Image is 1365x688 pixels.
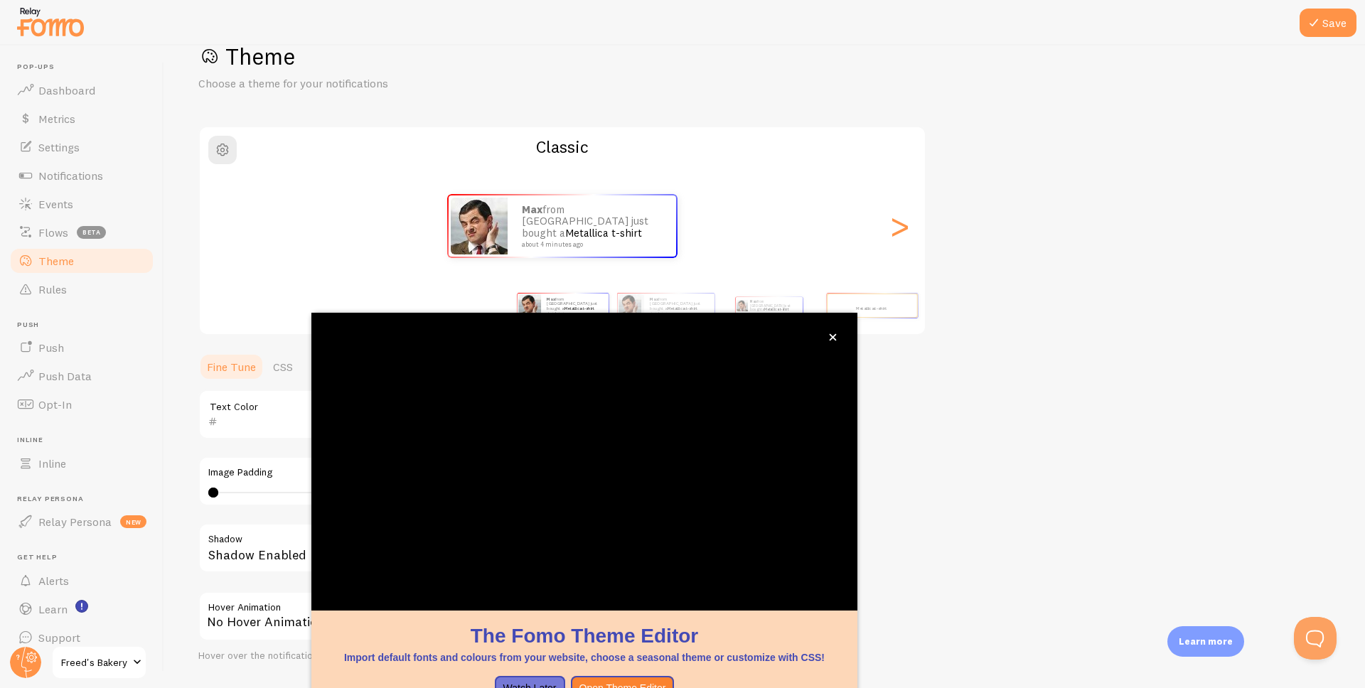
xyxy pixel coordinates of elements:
[9,595,155,623] a: Learn
[650,311,706,314] small: about 4 minutes ago
[9,247,155,275] a: Theme
[9,104,155,133] a: Metrics
[77,226,106,239] span: beta
[9,449,155,478] a: Inline
[565,226,642,240] a: Metallica t-shirt
[522,204,660,248] p: from [GEOGRAPHIC_DATA] just bought a
[9,507,155,536] a: Relay Persona new
[522,203,542,216] strong: Max
[198,353,264,381] a: Fine Tune
[451,198,508,254] img: Fomo
[38,83,95,97] span: Dashboard
[38,282,67,296] span: Rules
[1179,635,1233,648] p: Learn more
[38,254,74,268] span: Theme
[264,353,301,381] a: CSS
[328,650,840,665] p: Import default fonts and colours from your website, choose a seasonal theme or customize with CSS!
[38,630,80,645] span: Support
[9,218,155,247] a: Flows beta
[38,168,103,183] span: Notifications
[15,4,86,40] img: fomo-relay-logo-orange.svg
[38,140,80,154] span: Settings
[198,591,625,641] div: No Hover Animation
[38,456,66,471] span: Inline
[856,306,887,311] a: Metallica t-shirt
[328,622,840,650] h1: The Fomo Theme Editor
[17,321,155,330] span: Push
[120,515,146,528] span: new
[38,574,69,588] span: Alerts
[198,75,540,92] p: Choose a theme for your notifications
[9,133,155,161] a: Settings
[839,296,894,314] p: from [GEOGRAPHIC_DATA] just bought a
[17,553,155,562] span: Get Help
[764,307,788,311] a: Metallica t-shirt
[38,369,92,383] span: Push Data
[38,197,73,211] span: Events
[198,523,625,575] div: Shadow Enabled
[650,296,708,314] p: from [GEOGRAPHIC_DATA] just bought a
[891,175,908,277] div: Next slide
[650,296,658,302] strong: Max
[547,296,555,302] strong: Max
[9,566,155,595] a: Alerts
[547,296,602,314] p: from [GEOGRAPHIC_DATA] just bought a
[198,650,625,662] div: Hover over the notification for preview
[522,241,655,248] small: about 4 minutes ago
[1294,617,1337,660] iframe: Help Scout Beacon - Open
[547,311,600,314] small: about 4 minutes ago
[750,298,796,313] p: from [GEOGRAPHIC_DATA] just bought a
[75,600,88,613] svg: <p>Watch New Feature Tutorials!</p>
[9,190,155,218] a: Events
[9,275,155,303] a: Rules
[667,306,697,311] a: Metallica t-shirt
[737,300,748,311] img: Fomo
[9,76,155,104] a: Dashboard
[17,436,155,445] span: Inline
[17,63,155,72] span: Pop-ups
[839,296,847,302] strong: Max
[9,362,155,390] a: Push Data
[38,602,68,616] span: Learn
[9,161,155,190] a: Notifications
[200,136,925,158] h2: Classic
[17,495,155,504] span: Relay Persona
[1167,626,1244,657] div: Learn more
[208,466,615,479] label: Image Padding
[198,42,1331,71] h1: Theme
[9,390,155,419] a: Opt-In
[61,654,129,671] span: Freed's Bakery
[839,311,892,314] small: about 4 minutes ago
[38,225,68,240] span: Flows
[518,294,541,317] img: Fomo
[825,330,840,345] button: close,
[619,294,641,317] img: Fomo
[38,112,75,126] span: Metrics
[38,515,112,529] span: Relay Persona
[38,340,64,355] span: Push
[51,645,147,679] a: Freed's Bakery
[750,299,757,303] strong: Max
[9,333,155,362] a: Push
[564,306,594,311] a: Metallica t-shirt
[9,623,155,652] a: Support
[38,397,72,412] span: Opt-In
